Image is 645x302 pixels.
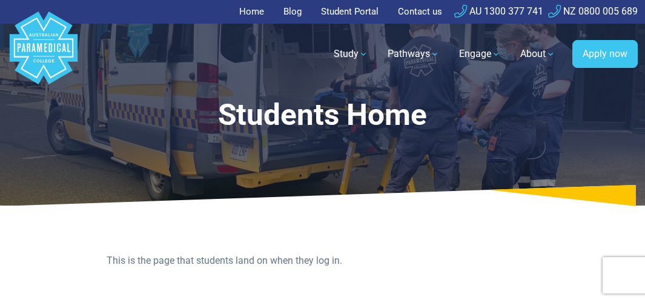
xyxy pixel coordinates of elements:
p: This is the page that students land on when they log in. [107,253,538,268]
a: NZ 0800 005 689 [548,5,638,17]
a: AU 1300 377 741 [454,5,543,17]
a: Apply now [572,40,638,68]
a: About [513,37,563,71]
h1: Students Home [86,97,559,133]
a: Study [326,37,375,71]
a: Australian Paramedical College [7,24,80,85]
a: Pathways [380,37,447,71]
a: Engage [452,37,508,71]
